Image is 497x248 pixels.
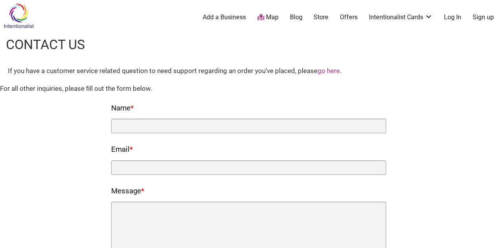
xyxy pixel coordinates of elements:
[257,13,279,22] a: Map
[111,102,134,115] label: Name
[290,13,303,22] a: Blog
[317,67,340,75] a: go here
[444,13,461,22] a: Log In
[8,66,489,76] div: If you have a customer service related question to need support regarding an order you’ve placed,...
[369,13,433,22] a: Intentionalist Cards
[6,35,85,54] h1: Contact Us
[111,143,133,156] label: Email
[203,13,246,22] a: Add a Business
[473,13,494,22] a: Sign up
[111,185,144,198] label: Message
[314,13,328,22] a: Store
[340,13,358,22] a: Offers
